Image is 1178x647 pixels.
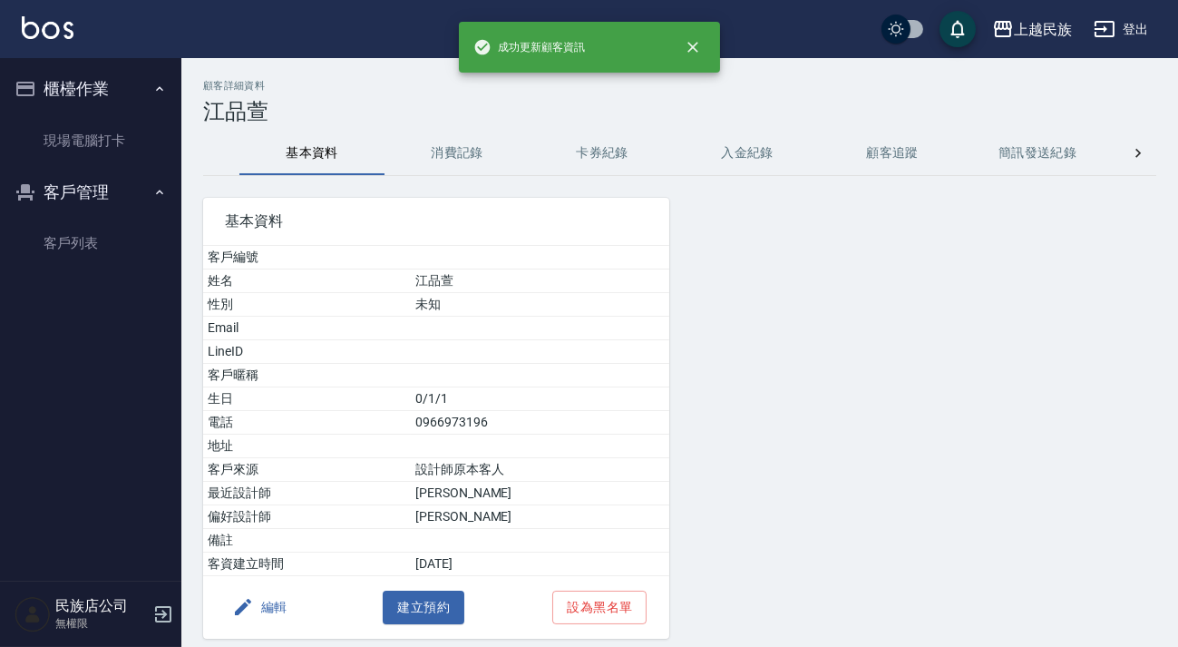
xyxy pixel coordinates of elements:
td: 最近設計師 [203,482,411,505]
h2: 顧客詳細資料 [203,80,1156,92]
td: [PERSON_NAME] [411,505,668,529]
td: 偏好設計師 [203,505,411,529]
button: 基本資料 [239,132,385,175]
a: 客戶列表 [7,222,174,264]
td: Email [203,317,411,340]
button: 登出 [1086,13,1156,46]
td: [PERSON_NAME] [411,482,668,505]
td: 未知 [411,293,668,317]
td: 客資建立時間 [203,553,411,576]
button: save [939,11,976,47]
button: 入金紀錄 [675,132,820,175]
button: 編輯 [225,591,295,624]
button: 消費記錄 [385,132,530,175]
td: 性別 [203,293,411,317]
button: 櫃檯作業 [7,65,174,113]
button: 上越民族 [985,11,1079,48]
td: 0/1/1 [411,387,668,411]
td: LineID [203,340,411,364]
td: 客戶暱稱 [203,364,411,387]
button: 顧客追蹤 [820,132,965,175]
button: 建立預約 [383,591,464,624]
button: 客戶管理 [7,169,174,216]
td: 生日 [203,387,411,411]
td: 江品萱 [411,270,668,293]
span: 基本資料 [225,212,647,230]
button: 設為黑名單 [552,591,647,624]
button: close [673,27,713,67]
button: 簡訊發送紀錄 [965,132,1110,175]
td: 地址 [203,435,411,458]
div: 上越民族 [1014,18,1072,41]
td: 客戶編號 [203,246,411,270]
img: Person [15,596,51,632]
td: [DATE] [411,553,668,576]
span: 成功更新顧客資訊 [473,38,586,56]
td: 客戶來源 [203,458,411,482]
td: 姓名 [203,270,411,293]
a: 現場電腦打卡 [7,120,174,162]
h5: 民族店公司 [55,597,148,615]
td: 電話 [203,411,411,435]
h3: 江品萱 [203,99,1156,124]
td: 備註 [203,529,411,553]
p: 無權限 [55,615,148,632]
td: 0966973196 [411,411,668,435]
button: 卡券紀錄 [530,132,675,175]
img: Logo [22,16,73,39]
td: 設計師原本客人 [411,458,668,482]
